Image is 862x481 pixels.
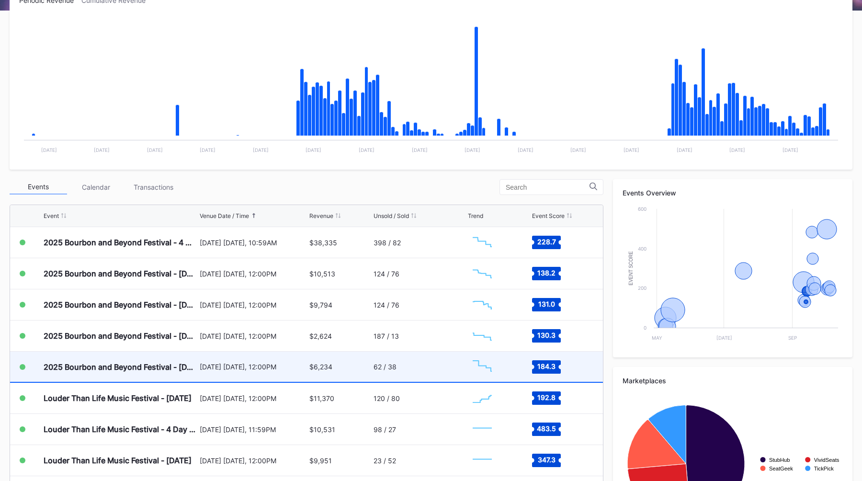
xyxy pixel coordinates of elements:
text: 184.3 [537,362,556,370]
text: StubHub [769,457,790,463]
div: [DATE] [DATE], 10:59AM [200,239,307,247]
div: [DATE] [DATE], 12:00PM [200,332,307,340]
text: 131.0 [538,300,555,308]
text: [DATE] [253,147,269,153]
text: TickPick [814,466,834,471]
text: [DATE] [783,147,798,153]
text: [DATE] [147,147,163,153]
svg: Chart title [468,386,497,410]
div: Venue Date / Time [200,212,249,219]
text: 347.3 [537,456,555,464]
div: $6,234 [309,363,332,371]
div: [DATE] [DATE], 12:00PM [200,363,307,371]
div: 62 / 38 [374,363,397,371]
text: 192.8 [537,393,556,401]
div: [DATE] [DATE], 12:00PM [200,394,307,402]
div: $10,513 [309,270,335,278]
text: 138.2 [537,269,556,277]
div: Revenue [309,212,333,219]
svg: Chart title [468,448,497,472]
div: Louder Than Life Music Festival - [DATE] [44,393,192,403]
div: 120 / 80 [374,394,400,402]
text: 200 [638,285,646,291]
text: Event Score [628,251,634,286]
text: 400 [638,246,646,252]
div: 2025 Bourbon and Beyond Festival - [DATE] ([PERSON_NAME], [PERSON_NAME], [PERSON_NAME]) [44,331,197,341]
text: [DATE] [624,147,639,153]
div: Louder Than Life Music Festival - 4 Day Pass (9/18 - 9/21) [44,424,197,434]
svg: Chart title [468,417,497,441]
div: Events Overview [623,189,843,197]
text: Sep [788,335,797,341]
text: [DATE] [518,147,533,153]
svg: Chart title [468,324,497,348]
div: Trend [468,212,483,219]
div: $9,951 [309,457,332,465]
div: $11,370 [309,394,334,402]
svg: Chart title [468,262,497,286]
div: 124 / 76 [374,301,399,309]
text: [DATE] [570,147,586,153]
text: [DATE] [359,147,374,153]
text: 483.5 [537,424,556,433]
div: $2,624 [309,332,332,340]
text: [DATE] [465,147,480,153]
input: Search [506,183,590,191]
svg: Chart title [468,293,497,317]
div: Calendar [67,180,125,195]
div: 187 / 13 [374,332,399,340]
text: [DATE] [677,147,692,153]
text: [DATE] [306,147,321,153]
text: [DATE] [729,147,745,153]
text: [DATE] [41,147,57,153]
div: $9,794 [309,301,332,309]
text: May [652,335,662,341]
div: Unsold / Sold [374,212,409,219]
svg: Chart title [468,230,497,254]
div: 2025 Bourbon and Beyond Festival - [DATE] (The Lumineers, [PERSON_NAME], [US_STATE] Shakes) [44,269,197,278]
svg: Chart title [468,355,497,379]
div: Event Score [532,212,565,219]
div: Louder Than Life Music Festival - [DATE] [44,456,192,465]
div: Transactions [125,180,182,195]
div: 2025 Bourbon and Beyond Festival - [DATE] ([GEOGRAPHIC_DATA], Khruangbin, [PERSON_NAME]) [44,300,197,309]
div: 398 / 82 [374,239,401,247]
svg: Chart title [623,204,843,348]
text: SeatGeek [769,466,793,471]
text: [DATE] [94,147,110,153]
text: [DATE] [200,147,215,153]
div: Events [10,180,67,195]
div: [DATE] [DATE], 11:59PM [200,425,307,434]
div: 124 / 76 [374,270,399,278]
text: VividSeats [814,457,839,463]
div: 23 / 52 [374,457,396,465]
text: 228.7 [537,238,556,246]
div: $10,531 [309,425,335,434]
svg: Chart title [19,16,843,160]
text: 130.3 [537,331,556,339]
text: 0 [644,325,646,331]
div: Marketplaces [623,377,843,385]
div: 98 / 27 [374,425,396,434]
div: [DATE] [DATE], 12:00PM [200,270,307,278]
text: 600 [638,206,646,212]
div: 2025 Bourbon and Beyond Festival - 4 Day Pass (9/11 - 9/14) ([PERSON_NAME], [PERSON_NAME], [PERSO... [44,238,197,247]
div: [DATE] [DATE], 12:00PM [200,301,307,309]
div: 2025 Bourbon and Beyond Festival - [DATE] ([PERSON_NAME], Goo Goo Dolls, [PERSON_NAME]) [44,362,197,372]
div: $38,335 [309,239,337,247]
text: [DATE] [716,335,732,341]
div: [DATE] [DATE], 12:00PM [200,457,307,465]
text: [DATE] [412,147,428,153]
div: Event [44,212,59,219]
